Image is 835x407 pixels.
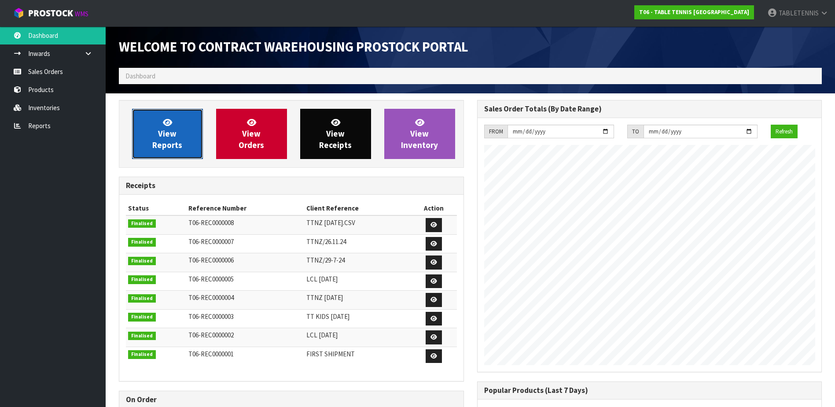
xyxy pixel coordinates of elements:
[128,350,156,359] span: Finalised
[306,237,346,246] span: TTNZ/26.11.24
[128,332,156,340] span: Finalised
[128,238,156,247] span: Finalised
[306,293,343,302] span: TTNZ [DATE]
[152,117,182,150] span: View Reports
[128,257,156,266] span: Finalised
[132,109,203,159] a: ViewReports
[484,386,815,395] h3: Popular Products (Last 7 Days)
[188,350,234,358] span: T06-REC0000001
[306,331,338,339] span: LCL [DATE]
[13,7,24,18] img: cube-alt.png
[306,218,355,227] span: TTNZ [DATE].CSV
[319,117,352,150] span: View Receipts
[128,275,156,284] span: Finalised
[119,38,468,55] span: Welcome to Contract Warehousing ProStock Portal
[484,125,508,139] div: FROM
[28,7,73,19] span: ProStock
[128,294,156,303] span: Finalised
[126,181,457,190] h3: Receipts
[300,109,371,159] a: ViewReceipts
[126,201,186,215] th: Status
[188,293,234,302] span: T06-REC0000004
[306,256,345,264] span: TTNZ/29-7-24
[239,117,264,150] span: View Orders
[188,331,234,339] span: T06-REC0000002
[188,275,234,283] span: T06-REC0000005
[627,125,644,139] div: TO
[484,105,815,113] h3: Sales Order Totals (By Date Range)
[125,72,155,80] span: Dashboard
[384,109,455,159] a: ViewInventory
[126,396,457,404] h3: On Order
[304,201,411,215] th: Client Reference
[306,350,355,358] span: FIRST SHIPMENT
[188,237,234,246] span: T06-REC0000007
[188,256,234,264] span: T06-REC0000006
[639,8,749,16] strong: T06 - TABLE TENNIS [GEOGRAPHIC_DATA]
[306,312,349,321] span: TT KIDS [DATE]
[411,201,457,215] th: Action
[306,275,338,283] span: LCL [DATE]
[771,125,798,139] button: Refresh
[188,218,234,227] span: T06-REC0000008
[779,9,819,17] span: TABLETENNIS
[216,109,287,159] a: ViewOrders
[188,312,234,321] span: T06-REC0000003
[186,201,304,215] th: Reference Number
[75,10,88,18] small: WMS
[128,219,156,228] span: Finalised
[401,117,438,150] span: View Inventory
[128,313,156,322] span: Finalised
